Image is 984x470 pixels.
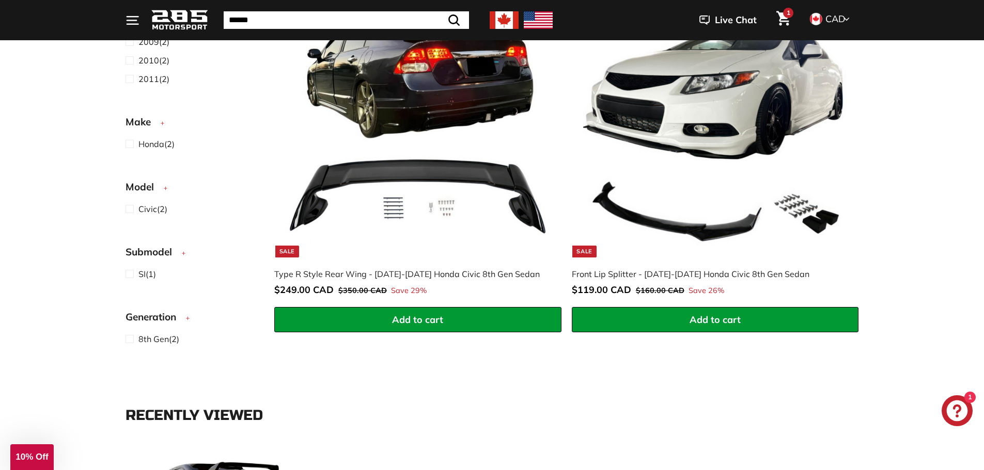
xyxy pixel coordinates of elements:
[138,139,164,149] span: Honda
[138,203,167,215] span: (2)
[126,111,258,137] button: Make
[151,8,208,33] img: Logo_285_Motorsport_areodynamics_components
[126,371,258,397] button: Category
[15,452,48,462] span: 10% Off
[572,284,631,296] span: $119.00 CAD
[690,314,741,326] span: Add to cart
[572,246,596,257] div: Sale
[274,284,334,296] span: $249.00 CAD
[138,334,169,344] span: 8th Gen
[126,241,258,267] button: Submodel
[825,13,845,25] span: CAD
[138,268,156,280] span: (1)
[138,333,179,345] span: (2)
[126,408,859,424] div: Recently viewed
[138,37,159,47] span: 2009
[126,310,184,325] span: Generation
[686,7,770,33] button: Live Chat
[770,3,796,38] a: Cart
[275,246,299,257] div: Sale
[572,307,859,333] button: Add to cart
[939,395,976,429] inbox-online-store-chat: Shopify online store chat
[392,314,443,326] span: Add to cart
[126,176,258,202] button: Model
[715,13,757,27] span: Live Chat
[224,11,469,29] input: Search
[572,268,849,280] div: Front Lip Splitter - [DATE]-[DATE] Honda Civic 8th Gen Sedan
[138,138,175,150] span: (2)
[338,286,387,295] span: $350.00 CAD
[126,180,162,195] span: Model
[126,375,176,390] span: Category
[689,285,724,297] span: Save 26%
[138,36,169,48] span: (2)
[274,268,551,280] div: Type R Style Rear Wing - [DATE]-[DATE] Honda Civic 8th Gen Sedan
[636,286,684,295] span: $160.00 CAD
[126,115,159,129] span: Make
[138,55,159,66] span: 2010
[274,307,561,333] button: Add to cart
[391,285,427,297] span: Save 29%
[10,444,54,470] div: 10% Off
[787,9,790,17] span: 1
[126,245,180,260] span: Submodel
[138,74,159,84] span: 2011
[126,306,258,332] button: Generation
[138,73,169,85] span: (2)
[138,54,169,67] span: (2)
[138,269,146,279] span: SI
[138,204,157,214] span: Civic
